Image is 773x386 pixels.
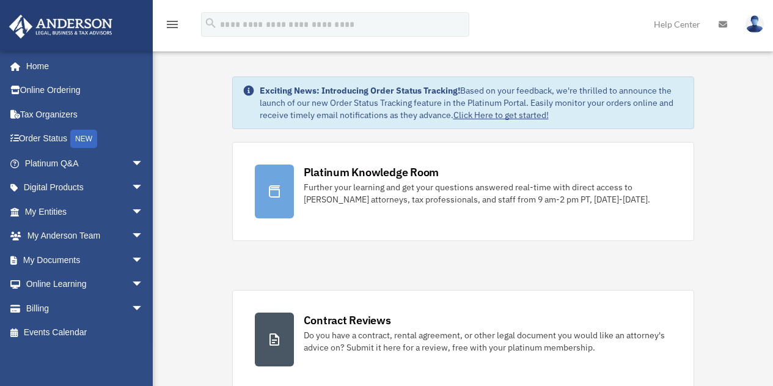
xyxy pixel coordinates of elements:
i: search [204,17,218,30]
a: menu [165,21,180,32]
span: arrow_drop_down [131,151,156,176]
a: Events Calendar [9,321,162,345]
a: Platinum Knowledge Room Further your learning and get your questions answered real-time with dire... [232,142,694,241]
a: Billingarrow_drop_down [9,296,162,321]
a: Click Here to get started! [453,109,549,121]
div: Further your learning and get your questions answered real-time with direct access to [PERSON_NAM... [304,181,672,206]
img: Anderson Advisors Platinum Portal [5,15,116,39]
a: Home [9,54,156,78]
a: My Entitiesarrow_drop_down [9,199,162,224]
a: My Documentsarrow_drop_down [9,248,162,272]
div: NEW [70,130,97,148]
a: Online Ordering [9,78,162,103]
i: menu [165,17,180,32]
span: arrow_drop_down [131,272,156,297]
span: arrow_drop_down [131,176,156,201]
div: Based on your feedback, we're thrilled to announce the launch of our new Order Status Tracking fe... [260,84,684,121]
a: Platinum Q&Aarrow_drop_down [9,151,162,176]
a: Order StatusNEW [9,127,162,152]
span: arrow_drop_down [131,248,156,273]
a: Online Learningarrow_drop_down [9,272,162,297]
img: User Pic [746,15,764,33]
div: Contract Reviews [304,313,391,328]
span: arrow_drop_down [131,224,156,249]
span: arrow_drop_down [131,296,156,321]
div: Do you have a contract, rental agreement, or other legal document you would like an attorney's ad... [304,329,672,354]
a: Digital Productsarrow_drop_down [9,176,162,200]
span: arrow_drop_down [131,199,156,225]
a: Tax Organizers [9,102,162,127]
a: My Anderson Teamarrow_drop_down [9,224,162,248]
strong: Exciting News: Introducing Order Status Tracking! [260,85,460,96]
div: Platinum Knowledge Room [304,165,439,180]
